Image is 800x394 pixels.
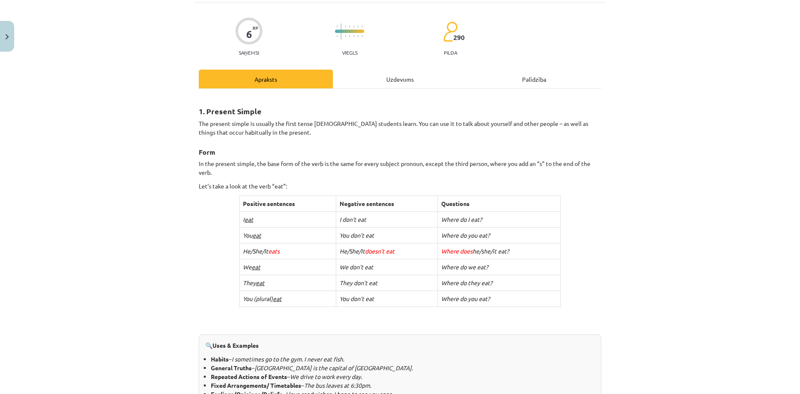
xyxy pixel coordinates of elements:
[205,341,595,350] p: 🔍
[337,25,337,28] img: icon-short-line-57e1e144782c952c97e751825c79c345078a6d821885a25fce030b3d8c18986b.svg
[211,381,595,390] li: –
[268,247,280,255] span: eats
[441,247,509,255] i: he/she/it eat?
[340,231,374,239] i: You don’t eat
[444,50,457,55] p: pilda
[353,35,354,37] img: icon-short-line-57e1e144782c952c97e751825c79c345078a6d821885a25fce030b3d8c18986b.svg
[245,216,253,223] u: eat
[340,295,374,302] i: You don’t eat
[345,25,346,28] img: icon-short-line-57e1e144782c952c97e751825c79c345078a6d821885a25fce030b3d8c18986b.svg
[199,106,262,116] strong: 1. Present Simple
[453,34,465,41] span: 290
[441,295,490,302] i: Where do you eat?
[232,355,344,363] i: I sometimes go to the gym. I never eat fish.
[273,295,282,302] u: eat
[290,373,362,380] i: We drive to work every day.
[199,148,215,156] strong: Form
[239,196,336,212] th: Positive sentences
[341,23,342,40] img: icon-long-line-d9ea69661e0d244f92f715978eff75569469978d946b2353a9bb055b3ed8787d.svg
[441,247,472,255] span: Where does
[340,247,395,255] i: He/She/It
[345,35,346,37] img: icon-short-line-57e1e144782c952c97e751825c79c345078a6d821885a25fce030b3d8c18986b.svg
[243,216,253,223] i: I
[362,35,362,37] img: icon-short-line-57e1e144782c952c97e751825c79c345078a6d821885a25fce030b3d8c18986b.svg
[211,372,595,381] li: –
[211,381,301,389] b: Fixed Arrangements/ Timetables
[243,279,265,286] i: They
[349,25,350,28] img: icon-short-line-57e1e144782c952c97e751825c79c345078a6d821885a25fce030b3d8c18986b.svg
[340,216,366,223] i: I don’t eat
[441,279,492,286] i: Where do they eat?
[235,50,262,55] p: Saņemsi
[5,34,9,40] img: icon-close-lesson-0947bae3869378f0d4975bcd49f059093ad1ed9edebbc8119c70593378902aed.svg
[353,25,354,28] img: icon-short-line-57e1e144782c952c97e751825c79c345078a6d821885a25fce030b3d8c18986b.svg
[199,182,601,191] p: Let’s take a look at the verb “eat”:
[211,355,229,363] b: Habits
[243,295,282,302] i: You (plural)
[340,263,373,271] i: We don’t eat
[211,355,595,364] li: –
[255,364,413,371] i: [GEOGRAPHIC_DATA] is the capital of [GEOGRAPHIC_DATA].
[211,373,287,380] b: Repeated Actions of Events
[252,25,258,30] span: XP
[441,231,490,239] i: Where do you eat?
[211,364,252,371] b: General Truths
[441,216,482,223] i: Where do I eat?
[256,279,265,286] u: eat
[337,35,337,37] img: icon-short-line-57e1e144782c952c97e751825c79c345078a6d821885a25fce030b3d8c18986b.svg
[252,231,261,239] u: eat
[199,119,601,137] p: The present simple is usually the first tense [DEMOGRAPHIC_DATA] students learn. You can use it t...
[243,231,261,239] i: You
[438,196,561,212] th: Questions
[443,21,457,42] img: students-c634bb4e5e11cddfef0936a35e636f08e4e9abd3cc4e673bd6f9a4125e45ecb1.svg
[342,50,357,55] p: Viegls
[467,70,601,88] div: Palīdzība
[304,381,371,389] i: The bus leaves at 6:30pm.
[365,247,395,255] span: doesn’t eat
[243,247,280,255] i: He/She/It
[349,35,350,37] img: icon-short-line-57e1e144782c952c97e751825c79c345078a6d821885a25fce030b3d8c18986b.svg
[243,263,260,271] i: We
[252,263,260,271] u: eat
[246,28,252,40] div: 6
[333,70,467,88] div: Uzdevums
[199,70,333,88] div: Apraksts
[211,364,595,372] li: –
[212,341,259,349] strong: Uses & Examples
[362,25,362,28] img: icon-short-line-57e1e144782c952c97e751825c79c345078a6d821885a25fce030b3d8c18986b.svg
[441,263,488,271] i: Where do we eat?
[336,196,438,212] th: Negative sentences
[340,279,377,286] i: They don’t eat
[199,159,601,177] p: In the present simple, the base form of the verb is the same for every subject pronoun, except th...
